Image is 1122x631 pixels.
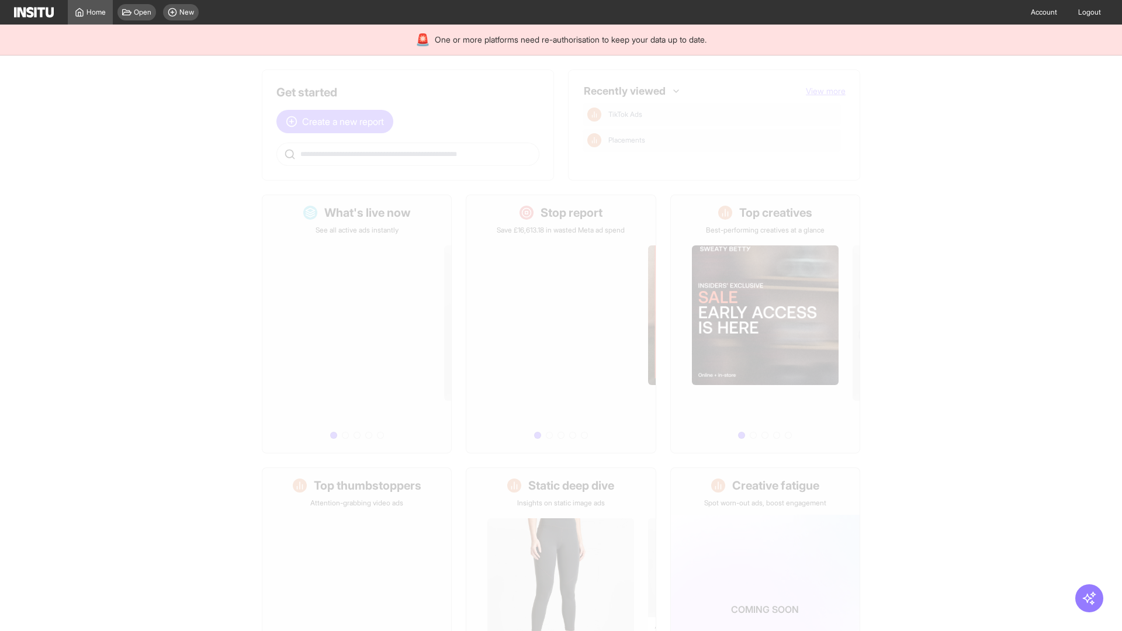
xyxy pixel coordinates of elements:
span: Home [86,8,106,17]
span: One or more platforms need re-authorisation to keep your data up to date. [435,34,707,46]
img: Logo [14,7,54,18]
div: 🚨 [415,32,430,48]
span: New [179,8,194,17]
span: Open [134,8,151,17]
